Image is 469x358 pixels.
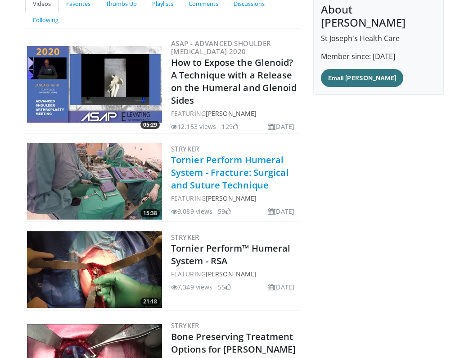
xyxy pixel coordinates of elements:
[221,122,238,131] li: 129
[171,193,298,203] div: FEATURING
[171,207,212,216] li: 9,089 views
[321,33,436,44] p: St Joseph's Health Care
[140,121,160,129] span: 05:29
[27,143,162,220] img: 49870a89-1289-4bcf-be89-66894a47fa98.300x170_q85_crop-smart_upscale.jpg
[206,194,257,202] a: [PERSON_NAME]
[171,39,271,56] a: ASAP - Advanced Shoulder [MEDICAL_DATA] 2020
[171,144,199,153] a: Stryker
[171,233,199,242] a: Stryker
[27,46,162,123] a: 05:29
[321,51,436,62] p: Member since: [DATE]
[268,207,294,216] li: [DATE]
[268,282,294,292] li: [DATE]
[171,154,289,191] a: Tornier Perform Humeral System - Fracture: Surgical and Suture Technique
[171,56,297,106] a: How to Expose the Glenoid? A Technique with a Release on the Humeral and Glenoid Sides
[268,122,294,131] li: [DATE]
[171,282,212,292] li: 7,349 views
[140,298,160,306] span: 21:18
[25,12,66,28] a: Following
[321,69,403,87] a: Email [PERSON_NAME]
[140,209,160,217] span: 15:38
[171,122,216,131] li: 12,153 views
[206,109,257,118] a: [PERSON_NAME]
[171,321,199,330] a: Stryker
[171,109,298,118] div: FEATURING
[27,46,162,123] img: 56a87972-5145-49b8-a6bd-8880e961a6a7.300x170_q85_crop-smart_upscale.jpg
[321,3,436,29] h4: About [PERSON_NAME]
[218,207,230,216] li: 59
[171,242,290,267] a: Tornier Perform™ Humeral System - RSA
[27,231,162,308] img: eb5be16d-4729-4c3a-8f3f-bfef59f6286a.300x170_q85_crop-smart_upscale.jpg
[27,231,162,308] a: 21:18
[218,282,230,292] li: 55
[171,269,298,279] div: FEATURING
[206,270,257,278] a: [PERSON_NAME]
[27,143,162,220] a: 15:38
